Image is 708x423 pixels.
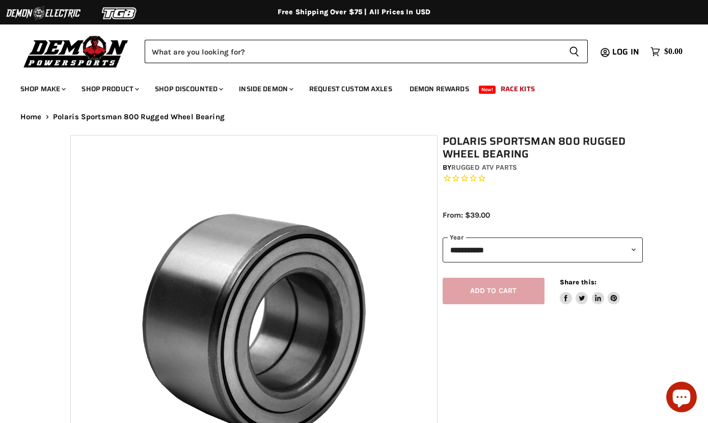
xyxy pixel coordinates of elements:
button: Search [561,40,588,63]
a: Request Custom Axles [302,78,400,99]
a: Rugged ATV Parts [451,163,517,172]
inbox-online-store-chat: Shopify online store chat [663,382,700,415]
ul: Main menu [13,74,680,99]
img: Demon Powersports [20,33,132,69]
form: Product [145,40,588,63]
h1: Polaris Sportsman 800 Rugged Wheel Bearing [443,135,643,161]
a: Demon Rewards [402,78,477,99]
input: Search [145,40,561,63]
span: Log in [612,45,639,58]
span: From: $39.00 [443,210,490,220]
a: $0.00 [645,44,688,59]
span: Share this: [560,278,596,286]
img: Demon Electric Logo 2 [5,4,81,23]
a: Home [20,113,42,121]
aside: Share this: [560,278,620,305]
span: Rated 0.0 out of 5 stars 0 reviews [443,173,643,184]
select: year [443,237,643,262]
a: Shop Make [13,78,72,99]
a: Shop Discounted [147,78,229,99]
a: Log in [608,47,645,57]
span: $0.00 [664,47,683,57]
span: New! [479,86,496,94]
span: Polaris Sportsman 800 Rugged Wheel Bearing [53,113,225,121]
div: by [443,162,643,173]
a: Shop Product [74,78,145,99]
img: TGB Logo 2 [81,4,158,23]
a: Race Kits [493,78,542,99]
a: Inside Demon [231,78,299,99]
